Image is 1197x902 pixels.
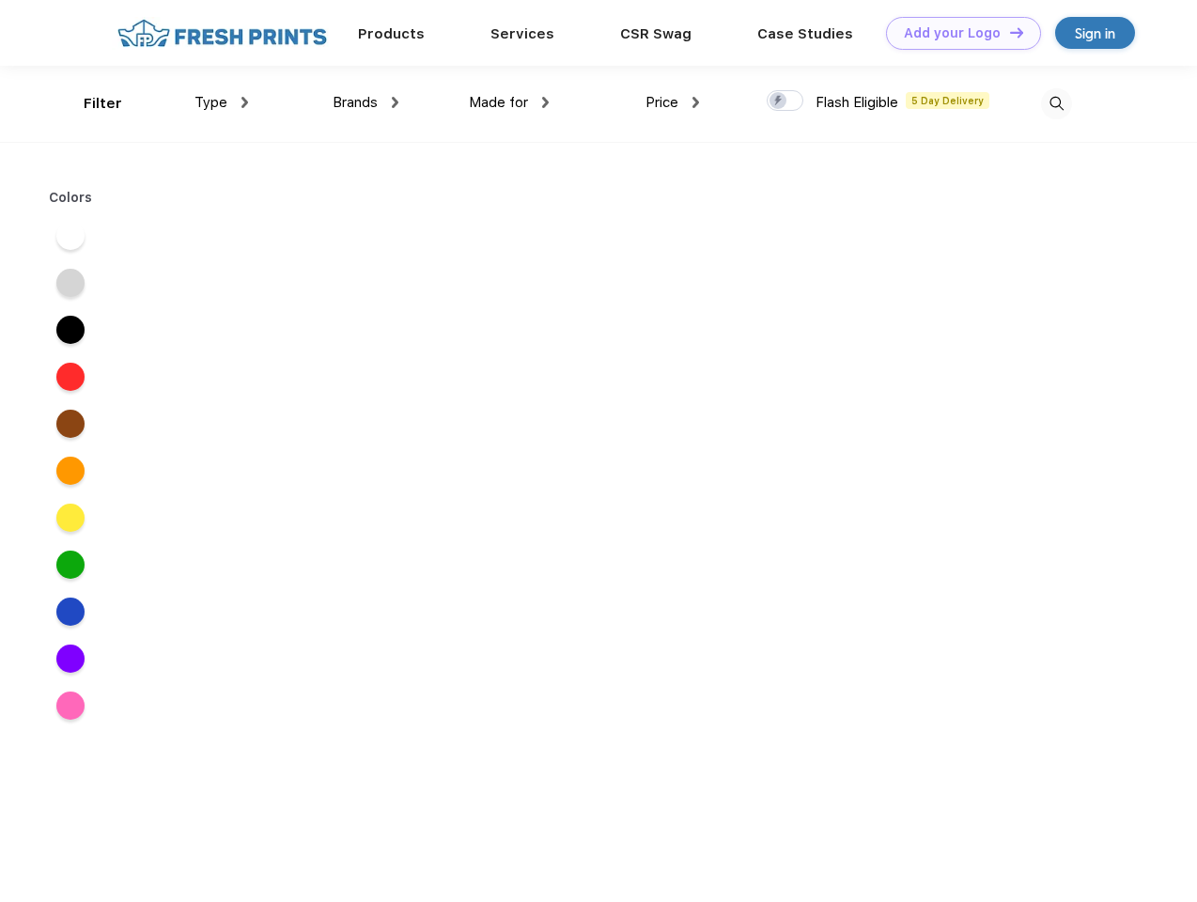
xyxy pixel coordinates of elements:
div: Add your Logo [904,25,1001,41]
img: dropdown.png [692,97,699,108]
span: Made for [469,94,528,111]
img: desktop_search.svg [1041,88,1072,119]
img: DT [1010,27,1023,38]
img: dropdown.png [241,97,248,108]
span: Flash Eligible [816,94,898,111]
span: Price [645,94,678,111]
span: Type [194,94,227,111]
a: Products [358,25,425,42]
a: Sign in [1055,17,1135,49]
div: Sign in [1075,23,1115,44]
img: dropdown.png [542,97,549,108]
img: dropdown.png [392,97,398,108]
span: Brands [333,94,378,111]
div: Filter [84,93,122,115]
span: 5 Day Delivery [906,92,989,109]
div: Colors [35,188,107,208]
img: fo%20logo%202.webp [112,17,333,50]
